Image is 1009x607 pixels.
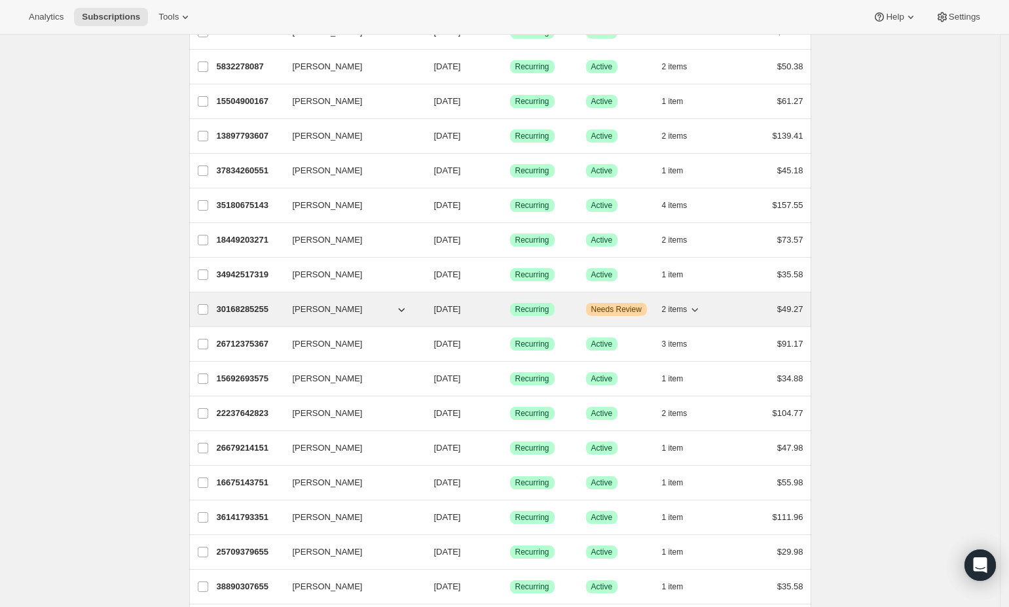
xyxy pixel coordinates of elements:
p: 26679214151 [217,442,282,455]
span: Recurring [515,165,549,176]
button: [PERSON_NAME] [285,160,416,181]
span: 1 item [662,477,684,488]
span: Active [591,373,613,384]
button: 2 items [662,300,702,319]
span: [DATE] [434,131,461,141]
span: [PERSON_NAME] [293,130,363,143]
p: 26712375367 [217,338,282,351]
button: 1 item [662,543,698,561]
span: $34.88 [777,373,803,383]
p: 25709379655 [217,546,282,559]
span: Recurring [515,235,549,245]
span: Recurring [515,304,549,315]
p: 35180675143 [217,199,282,212]
button: 1 item [662,474,698,492]
div: Open Intercom Messenger [964,549,996,581]
button: [PERSON_NAME] [285,334,416,355]
button: [PERSON_NAME] [285,299,416,320]
button: [PERSON_NAME] [285,368,416,389]
div: 36141793351[PERSON_NAME][DATE]SuccessRecurringSuccessActive1 item$111.96 [217,508,803,527]
button: 2 items [662,231,702,249]
span: 1 item [662,512,684,523]
span: Analytics [29,12,64,22]
span: [PERSON_NAME] [293,546,363,559]
span: [PERSON_NAME] [293,407,363,420]
div: 34942517319[PERSON_NAME][DATE]SuccessRecurringSuccessActive1 item$35.58 [217,266,803,284]
p: 36141793351 [217,511,282,524]
button: [PERSON_NAME] [285,576,416,597]
span: Settings [949,12,980,22]
span: [PERSON_NAME] [293,511,363,524]
span: $73.57 [777,235,803,245]
div: 26712375367[PERSON_NAME][DATE]SuccessRecurringSuccessActive3 items$91.17 [217,335,803,353]
span: [DATE] [434,477,461,487]
button: Subscriptions [74,8,148,26]
button: [PERSON_NAME] [285,195,416,216]
span: $157.55 [773,200,803,210]
span: 1 item [662,581,684,592]
button: 1 item [662,578,698,596]
span: [DATE] [434,235,461,245]
span: Active [591,200,613,211]
p: 22237642823 [217,407,282,420]
span: 4 items [662,200,688,211]
div: 15504900167[PERSON_NAME][DATE]SuccessRecurringSuccessActive1 item$61.27 [217,92,803,111]
span: [DATE] [434,547,461,557]
p: 5832278087 [217,60,282,73]
span: [DATE] [434,61,461,71]
button: 1 item [662,508,698,527]
span: $35.58 [777,581,803,591]
button: [PERSON_NAME] [285,542,416,563]
span: 1 item [662,96,684,107]
span: 3 items [662,339,688,349]
span: 2 items [662,61,688,72]
button: [PERSON_NAME] [285,472,416,493]
div: 22237642823[PERSON_NAME][DATE]SuccessRecurringSuccessActive2 items$104.77 [217,404,803,423]
p: 18449203271 [217,234,282,247]
button: 2 items [662,127,702,145]
span: [PERSON_NAME] [293,95,363,108]
span: [PERSON_NAME] [293,338,363,351]
span: $50.38 [777,61,803,71]
span: [PERSON_NAME] [293,268,363,281]
button: Help [865,8,925,26]
p: 15692693575 [217,372,282,385]
button: [PERSON_NAME] [285,56,416,77]
span: [DATE] [434,200,461,210]
p: 16675143751 [217,476,282,489]
span: [DATE] [434,443,461,453]
span: Active [591,131,613,141]
span: [DATE] [434,304,461,314]
span: [PERSON_NAME] [293,372,363,385]
span: Subscriptions [82,12,140,22]
p: 37834260551 [217,164,282,177]
span: Recurring [515,547,549,557]
span: $47.98 [777,443,803,453]
span: Active [591,512,613,523]
span: [PERSON_NAME] [293,580,363,593]
button: [PERSON_NAME] [285,403,416,424]
span: Recurring [515,408,549,419]
span: Active [591,477,613,488]
span: [DATE] [434,373,461,383]
span: Recurring [515,581,549,592]
span: [PERSON_NAME] [293,234,363,247]
button: 2 items [662,404,702,423]
span: $45.18 [777,165,803,175]
span: Recurring [515,200,549,211]
button: Analytics [21,8,71,26]
p: 30168285255 [217,303,282,316]
button: 2 items [662,58,702,76]
span: Active [591,235,613,245]
span: $111.96 [773,512,803,522]
button: [PERSON_NAME] [285,126,416,147]
span: 2 items [662,131,688,141]
span: Active [591,408,613,419]
span: Recurring [515,269,549,280]
span: Recurring [515,339,549,349]
span: 1 item [662,547,684,557]
div: 5832278087[PERSON_NAME][DATE]SuccessRecurringSuccessActive2 items$50.38 [217,58,803,76]
span: $49.27 [777,304,803,314]
div: 18449203271[PERSON_NAME][DATE]SuccessRecurringSuccessActive2 items$73.57 [217,231,803,249]
span: $55.98 [777,477,803,487]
